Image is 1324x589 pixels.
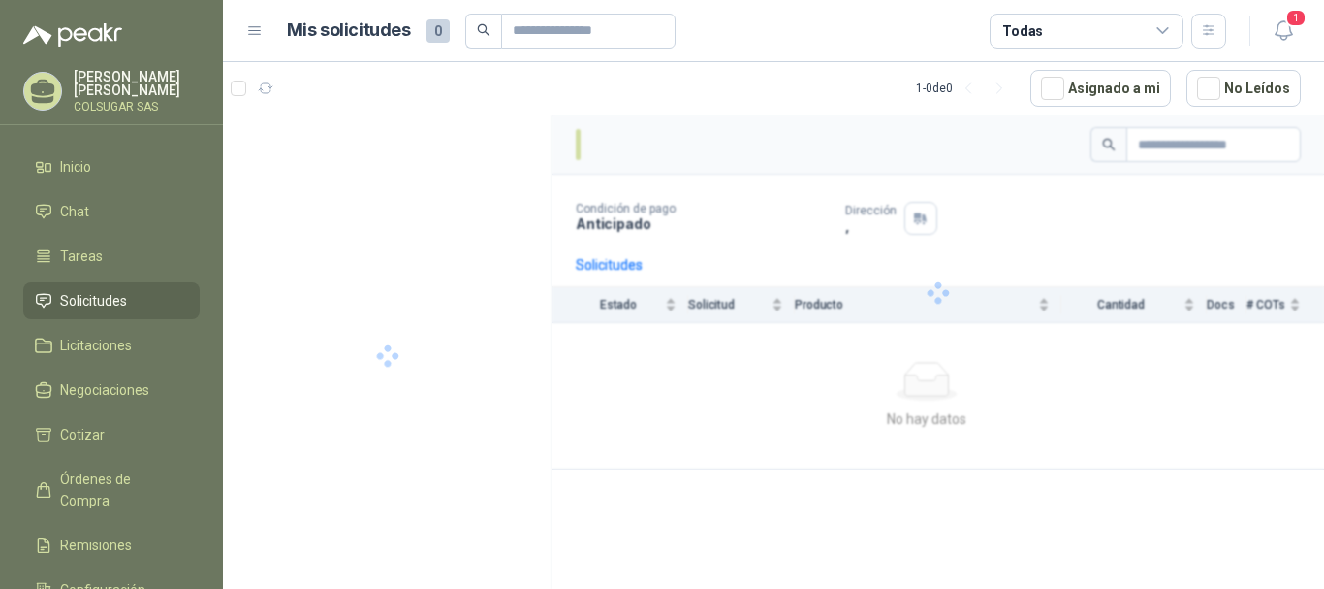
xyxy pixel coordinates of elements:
[60,379,149,401] span: Negociaciones
[1030,70,1171,107] button: Asignado a mi
[60,156,91,178] span: Inicio
[23,527,200,564] a: Remisiones
[60,290,127,311] span: Solicitudes
[23,238,200,275] a: Tareas
[60,201,89,222] span: Chat
[74,101,200,113] p: COLSUGAR SAS
[1186,70,1301,107] button: No Leídos
[1266,14,1301,49] button: 1
[60,535,132,556] span: Remisiones
[23,282,200,319] a: Solicitudes
[74,70,200,97] p: [PERSON_NAME] [PERSON_NAME]
[1285,9,1307,27] span: 1
[23,327,200,364] a: Licitaciones
[60,424,105,445] span: Cotizar
[23,372,200,409] a: Negociaciones
[23,148,200,185] a: Inicio
[60,469,181,511] span: Órdenes de Compra
[477,23,490,37] span: search
[426,19,450,43] span: 0
[23,193,200,230] a: Chat
[60,245,103,267] span: Tareas
[23,23,122,47] img: Logo peakr
[287,16,411,45] h1: Mis solicitudes
[23,461,200,519] a: Órdenes de Compra
[23,416,200,453] a: Cotizar
[60,335,132,356] span: Licitaciones
[1002,20,1043,42] div: Todas
[916,73,1015,104] div: 1 - 0 de 0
